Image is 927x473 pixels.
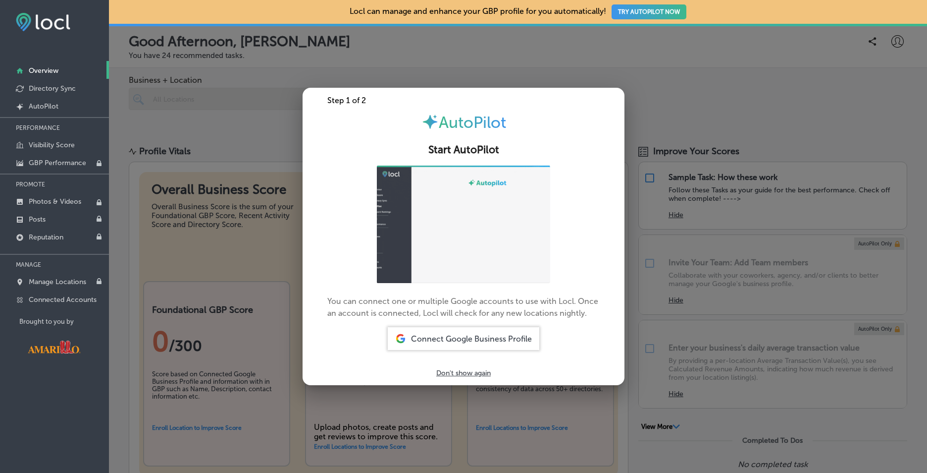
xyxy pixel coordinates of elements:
button: TRY AUTOPILOT NOW [612,4,686,19]
p: Photos & Videos [29,197,81,206]
p: Manage Locations [29,278,86,286]
img: ap-gif [377,166,550,283]
img: autopilot-icon [421,113,439,130]
img: fda3e92497d09a02dc62c9cd864e3231.png [16,13,70,31]
p: Connected Accounts [29,296,97,304]
p: Reputation [29,233,63,241]
p: Directory Sync [29,84,76,93]
span: Connect Google Business Profile [411,334,532,344]
p: Posts [29,215,46,224]
p: Don't show again [436,369,491,377]
p: GBP Performance [29,159,86,167]
p: You can connect one or multiple Google accounts to use with Locl. Once an account is connected, L... [327,166,600,319]
p: Brought to you by [19,318,109,325]
div: Step 1 of 2 [303,96,624,105]
p: Overview [29,66,58,75]
img: Visit Amarillo [19,333,89,361]
h2: Start AutoPilot [314,144,613,156]
p: AutoPilot [29,102,58,111]
p: Visibility Score [29,141,75,149]
span: AutoPilot [439,113,506,132]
